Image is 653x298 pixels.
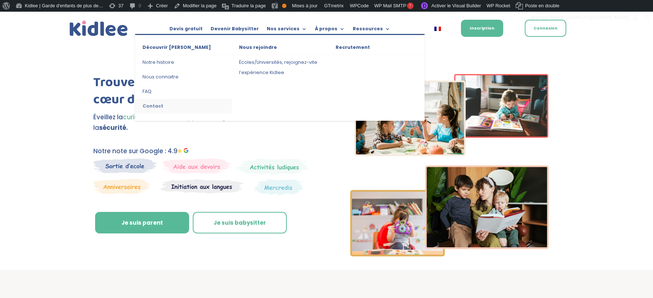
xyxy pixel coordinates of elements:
[549,15,629,20] span: [EMAIL_ADDRESS][DOMAIN_NAME]
[135,84,232,99] a: FAQ
[123,113,152,121] span: curiosité,
[161,179,243,194] img: Atelier thematique
[68,19,130,38] img: logo_kidlee_bleu
[93,179,150,194] img: Anniversaire
[350,74,549,256] img: Imgs-2
[193,212,287,234] a: Je suis babysitter
[232,42,328,55] a: Nous rejoindre
[93,146,314,156] p: Notre note sur Google : 4.9
[282,4,286,8] div: OK
[232,55,328,80] a: Écoles/Universités, rejoignez-vite l’expérience Kidlee
[529,12,642,23] a: Bonjour,[EMAIL_ADDRESS][DOMAIN_NAME]
[135,99,232,113] a: Contact
[236,158,308,175] img: Mercredi
[93,112,314,133] p: Éveillez la favorisez , tout en assurant la
[254,179,303,196] img: Thematique
[135,70,232,84] a: Nous connaitre
[267,26,307,34] a: Nos services
[169,26,203,34] a: Devis gratuit
[93,74,314,112] h1: Trouvez votre babysitter coup de cœur dès cette semaine
[135,42,232,55] a: Découvrir [PERSON_NAME]
[525,20,566,37] a: Connexion
[315,26,345,34] a: À propos
[211,26,259,34] a: Devenir Babysitter
[328,42,425,55] a: Recrutement
[353,26,390,34] a: Ressources
[95,212,189,234] a: Je suis parent
[163,158,231,174] img: weekends
[434,27,441,31] img: Français
[99,123,128,132] strong: sécurité.
[135,55,232,70] a: Notre histoire
[93,158,157,173] img: Sortie decole
[68,19,130,38] a: Kidlee Logo
[180,113,230,121] span: l’apprentissage
[461,20,503,37] a: Inscription
[407,3,414,9] span: !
